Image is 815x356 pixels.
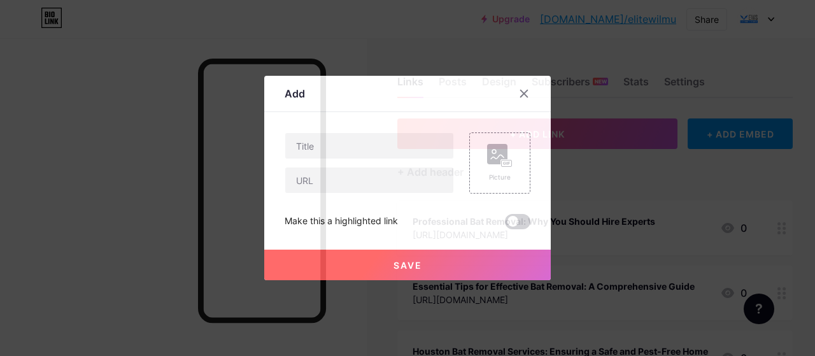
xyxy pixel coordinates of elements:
[285,167,453,193] input: URL
[487,173,513,182] div: Picture
[285,133,453,159] input: Title
[264,250,551,280] button: Save
[285,86,305,101] div: Add
[285,214,398,229] div: Make this a highlighted link
[393,260,422,271] span: Save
